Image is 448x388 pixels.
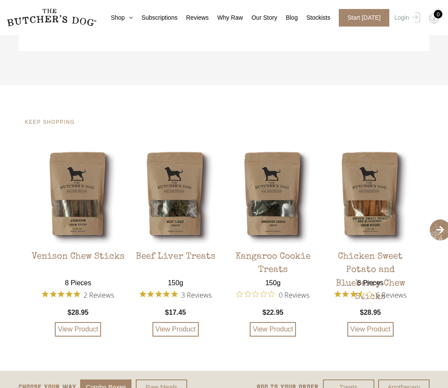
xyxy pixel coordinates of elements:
a: Subscriptions [133,13,177,22]
span: $17.45 [165,307,186,318]
a: View Product [55,322,101,337]
a: Reviews [177,13,209,22]
a: View Product [347,322,394,337]
span: 2 Reviews [84,288,114,301]
a: Blog [277,13,298,22]
a: Login [392,9,420,27]
span: 8 Pieces [353,274,388,288]
div: Venison Chew Sticks [32,244,125,274]
span: $28.95 [68,307,89,318]
button: Rated 5 out of 5 stars from 3 reviews. Jump to reviews. [140,288,212,301]
span: $22.95 [263,307,284,318]
div: 0 [434,10,442,18]
span: 8 Pieces [61,274,96,288]
span: $28.95 [360,307,381,318]
a: Why Raw [209,13,243,22]
a: Our Story [243,13,277,22]
a: View Product [152,322,199,337]
h4: KEEP SHOPPING [25,119,423,125]
img: TBD_Venison_Chew-Sticks_Bag_480px.png [32,150,125,244]
button: Rated 5 out of 5 stars from 2 reviews. Jump to reviews. [42,288,114,301]
button: Rated 0 out of 5 stars from 0 reviews. Jump to reviews. [236,288,309,301]
span: 6 Reviews [376,288,406,301]
a: Start [DATE] [330,9,392,27]
a: Shop [102,13,133,22]
a: View Product [250,322,296,337]
span: 0 Reviews [279,288,309,301]
span: 3 Reviews [181,288,212,301]
a: Stockists [298,13,330,22]
img: TBD_Kangaroo-Cookie_Treat_480px-2.png [227,150,320,244]
img: TBD_Chicken-Sweet-Potato_Chew-Sticks_Bag_480px.png [324,150,417,244]
div: Chicken Sweet Potato and Blueberry Chew Sticks [324,244,417,274]
img: TBD_Cart-Empty.png [429,13,439,24]
button: Rated 3.7 out of 5 stars from 6 reviews. Jump to reviews. [335,288,406,301]
div: Kangaroo Cookie Treats [227,244,320,274]
div: Beef Liver Treats [136,244,215,274]
span: 150g [164,274,188,288]
span: 150g [261,274,285,288]
img: TBD_Beef-Liver_Treat_480px-1.png [129,150,222,244]
span: Start [DATE] [339,9,389,27]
